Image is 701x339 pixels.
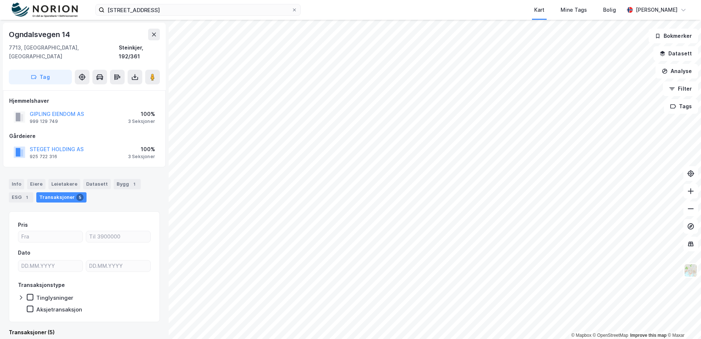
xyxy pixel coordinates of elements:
[18,260,82,271] input: DD.MM.YYYY
[128,119,155,124] div: 3 Seksjoner
[9,132,159,141] div: Gårdeiere
[534,6,544,14] div: Kart
[9,29,71,40] div: Ogndalsvegen 14
[603,6,616,14] div: Bolig
[9,43,119,61] div: 7713, [GEOGRAPHIC_DATA], [GEOGRAPHIC_DATA]
[36,294,73,301] div: Tinglysninger
[128,110,155,119] div: 100%
[30,154,57,160] div: 925 722 316
[656,64,698,79] button: Analyse
[27,179,45,189] div: Eiere
[23,194,30,201] div: 1
[86,231,150,242] input: Til 3900000
[571,333,591,338] a: Mapbox
[128,145,155,154] div: 100%
[630,333,667,338] a: Improve this map
[653,46,698,61] button: Datasett
[561,6,587,14] div: Mine Tags
[18,220,28,229] div: Pris
[664,304,701,339] iframe: Chat Widget
[131,181,138,188] div: 1
[12,3,78,18] img: norion-logo.80e7a08dc31c2e691866.png
[104,4,291,15] input: Søk på adresse, matrikkel, gårdeiere, leietakere eller personer
[664,99,698,114] button: Tags
[119,43,160,61] div: Steinkjer, 192/361
[18,231,82,242] input: Fra
[48,179,80,189] div: Leietakere
[9,192,33,203] div: ESG
[664,304,701,339] div: Kontrollprogram for chat
[9,70,72,84] button: Tag
[663,81,698,96] button: Filter
[114,179,141,189] div: Bygg
[684,263,698,277] img: Z
[18,281,65,289] div: Transaksjonstype
[36,306,82,313] div: Aksjetransaksjon
[30,119,58,124] div: 999 129 749
[636,6,678,14] div: [PERSON_NAME]
[649,29,698,43] button: Bokmerker
[9,96,159,105] div: Hjemmelshaver
[83,179,111,189] div: Datasett
[9,328,160,337] div: Transaksjoner (5)
[76,194,84,201] div: 5
[86,260,150,271] input: DD.MM.YYYY
[128,154,155,160] div: 3 Seksjoner
[9,179,24,189] div: Info
[36,192,87,203] div: Transaksjoner
[18,248,30,257] div: Dato
[593,333,628,338] a: OpenStreetMap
